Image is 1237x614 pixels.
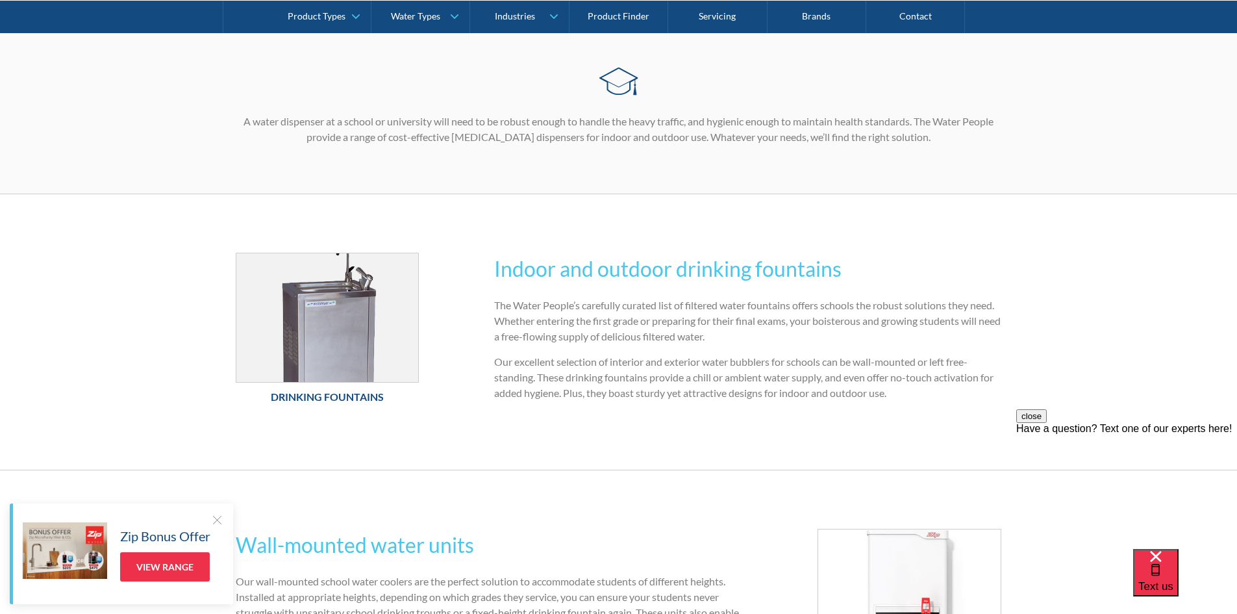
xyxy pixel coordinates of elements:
div: Industries [495,10,535,21]
h2: Wall-mounted water units [236,530,743,561]
a: View Range [120,552,210,582]
p: A water dispenser at a school or university will need to be robust enough to handle the heavy tra... [236,114,1002,145]
a: Drinking FountainsDrinking Fountains [236,253,419,411]
p: The Water People’s carefully curated list of filtered water fountains offers schools the robust s... [494,298,1001,344]
h5: Zip Bonus Offer [120,526,210,546]
div: Water Types [391,10,440,21]
iframe: podium webchat widget bubble [1133,549,1237,614]
p: Our excellent selection of interior and exterior water bubblers for schools can be wall-mounted o... [494,354,1001,401]
iframe: podium webchat widget prompt [1016,409,1237,565]
div: Product Types [288,10,345,21]
img: Drinking Fountains [236,253,419,382]
h2: Indoor and outdoor drinking fountains [494,253,1001,285]
h6: Drinking Fountains [236,389,419,405]
img: Zip Bonus Offer [23,522,107,579]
